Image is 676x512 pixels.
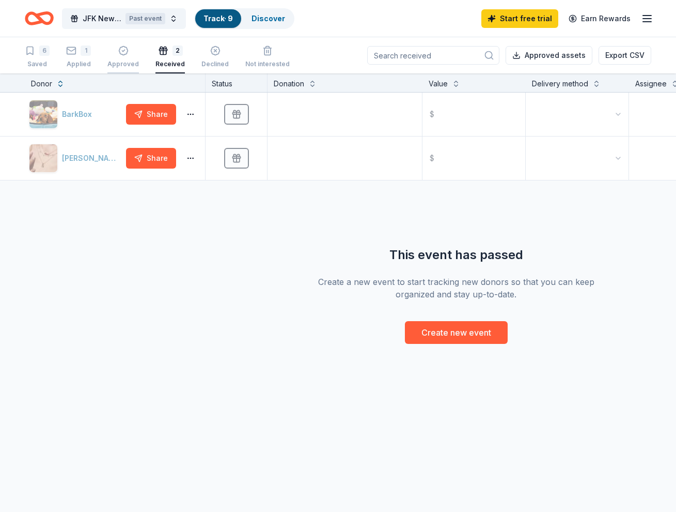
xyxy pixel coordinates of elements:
a: Discover [251,14,285,23]
div: Past event [125,13,165,24]
div: Value [429,78,448,90]
span: JFK New Student Orientation [83,12,121,25]
div: Received [155,60,185,68]
div: 2 [172,46,183,56]
button: Share [126,104,176,125]
div: Applied [66,60,91,68]
button: Declined [201,41,229,73]
input: Search received [367,46,499,65]
a: Earn Rewards [562,9,637,28]
div: This event has passed [307,247,605,263]
button: Export CSV [599,46,651,65]
button: JFK New Student OrientationPast event [62,8,186,29]
div: Donor [31,78,52,90]
button: 2Received [155,41,185,73]
a: Start free trial [481,9,558,28]
button: Approved [107,41,139,73]
button: Image for Kendra Scott[PERSON_NAME] [29,144,122,173]
button: Create new event [405,321,508,344]
div: 6 [39,46,50,56]
button: Share [126,148,176,169]
div: Not interested [245,60,290,68]
button: 1Applied [66,41,91,73]
a: Home [25,6,54,31]
div: Status [206,73,268,92]
div: Donation [274,78,304,90]
div: Create a new event to start tracking new donors so that you can keep organized and stay up-to-date. [307,276,605,300]
div: Saved [25,60,50,68]
div: Assignee [635,78,667,90]
div: 1 [81,46,91,56]
div: Delivery method [532,78,588,90]
button: Image for BarkBoxBarkBox [29,100,122,129]
button: 6Saved [25,41,50,73]
button: Approved assets [506,46,592,65]
div: Declined [201,60,229,68]
button: Track· 9Discover [194,8,294,29]
button: Not interested [245,41,290,73]
div: Approved [107,60,139,68]
a: Track· 9 [203,14,233,23]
